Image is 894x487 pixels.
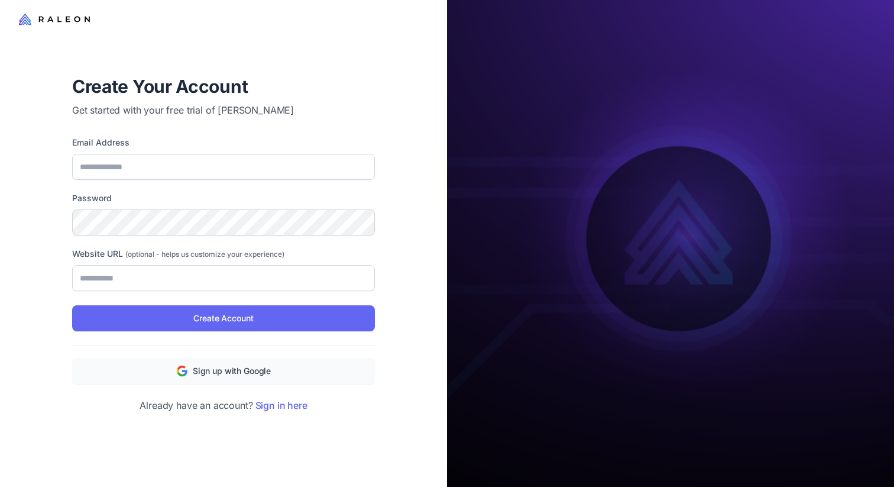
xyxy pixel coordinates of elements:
label: Website URL [72,247,375,260]
label: Password [72,192,375,205]
a: Sign in here [255,399,307,411]
h1: Create Your Account [72,75,375,98]
button: Create Account [72,305,375,331]
p: Already have an account? [72,398,375,412]
span: (optional - helps us customize your experience) [125,250,284,259]
label: Email Address [72,136,375,149]
span: Sign up with Google [193,365,271,378]
span: Create Account [193,312,253,325]
p: Get started with your free trial of [PERSON_NAME] [72,103,375,117]
button: Sign up with Google [72,358,375,384]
